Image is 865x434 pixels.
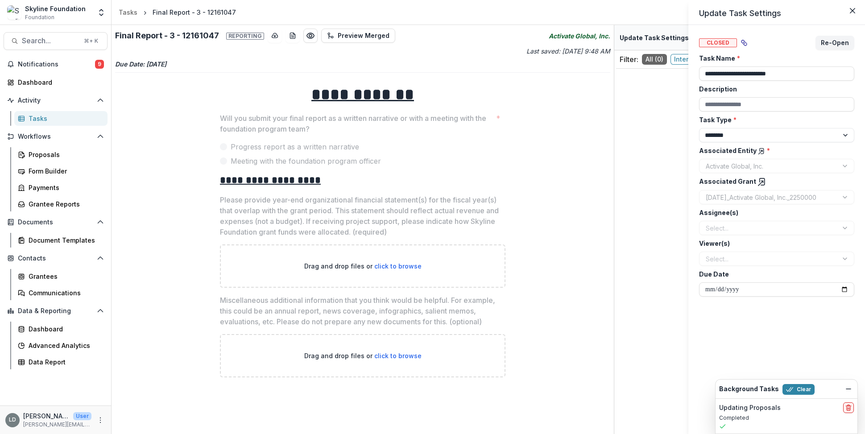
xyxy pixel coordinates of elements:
button: delete [843,402,854,413]
span: Closed [699,38,737,47]
p: Completed [719,414,854,422]
h2: Updating Proposals [719,404,781,412]
label: Due Date [699,269,849,279]
label: Task Name [699,54,849,63]
button: View dependent tasks [737,36,751,50]
h2: Background Tasks [719,385,779,393]
button: Clear [782,384,815,395]
label: Task Type [699,115,849,124]
label: Associated Entity [699,146,849,155]
label: Description [699,84,849,94]
button: Re-Open [815,36,854,50]
button: Dismiss [843,384,854,394]
label: Viewer(s) [699,239,849,248]
button: Close [845,4,860,18]
label: Associated Grant [699,177,849,186]
label: Assignee(s) [699,208,849,217]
